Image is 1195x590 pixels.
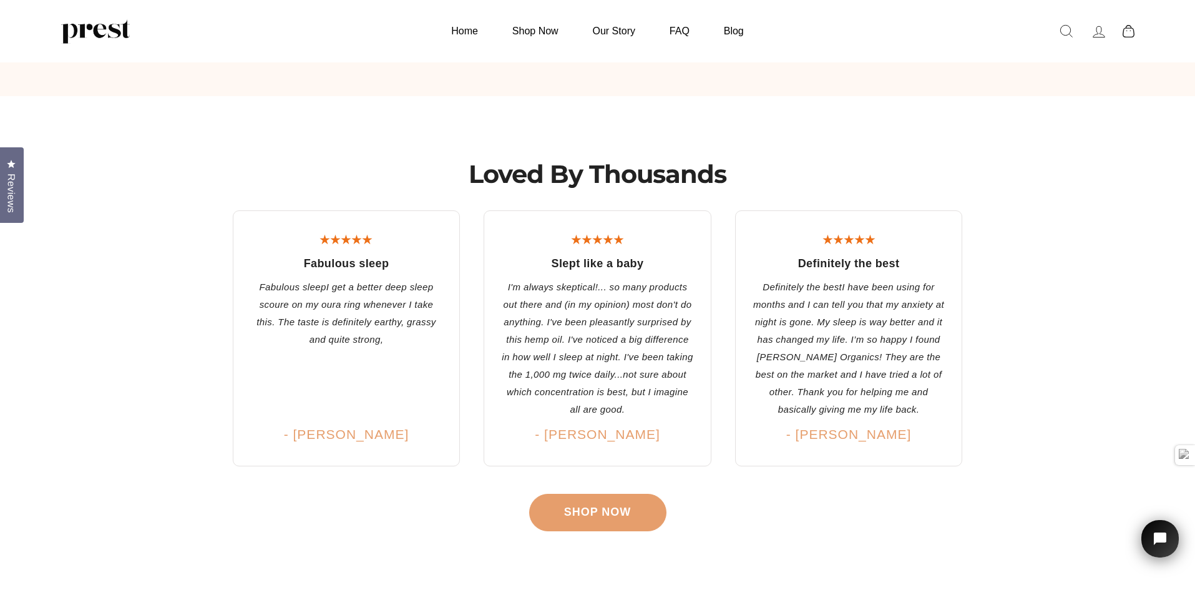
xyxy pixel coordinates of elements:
img: Star_5.svg [854,234,865,245]
h4: - [PERSON_NAME] [786,426,912,444]
h4: - [PERSON_NAME] [535,426,660,444]
p: Definitely the bestI have been using for months and I can tell you that my anxiety at night is go... [753,278,945,418]
div: Slept like a baby [552,257,644,271]
a: Blog [708,19,759,43]
div: Definitely the best [798,257,900,271]
img: Star_5.svg [351,234,362,245]
img: Star_5.svg [582,234,592,245]
img: Star_5.svg [592,234,603,245]
h4: - [PERSON_NAME] [284,356,409,444]
a: Shop Now [529,494,666,531]
img: Star_5.svg [603,234,613,245]
img: Star_5.svg [822,234,833,245]
a: FAQ [654,19,705,43]
a: Home [436,19,494,43]
img: Star_5.svg [844,234,854,245]
iframe: Tidio Chat [1125,503,1195,590]
img: PREST ORGANICS [61,19,130,44]
img: Star_5.svg [319,234,330,245]
img: Star_5.svg [613,234,624,245]
span: Reviews [3,174,19,213]
div: Fabulous sleep [304,257,389,271]
p: I'm always skeptical!... so many products out there and (in my opinion) most don't do anything. I... [502,278,693,418]
a: Shop Now [497,19,574,43]
img: Star_5.svg [865,234,876,245]
p: Fabulous sleepI get a better deep sleep scoure on my oura ring whenever I take this. The taste is... [251,278,442,348]
ul: Primary [436,19,759,43]
img: Star_5.svg [330,234,341,245]
a: Our Story [577,19,651,43]
img: Star_5.svg [362,234,373,245]
img: Star_5.svg [833,234,844,245]
h2: Loved By Thousands [469,159,726,190]
img: Star_5.svg [571,234,582,245]
img: Star_5.svg [341,234,351,245]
